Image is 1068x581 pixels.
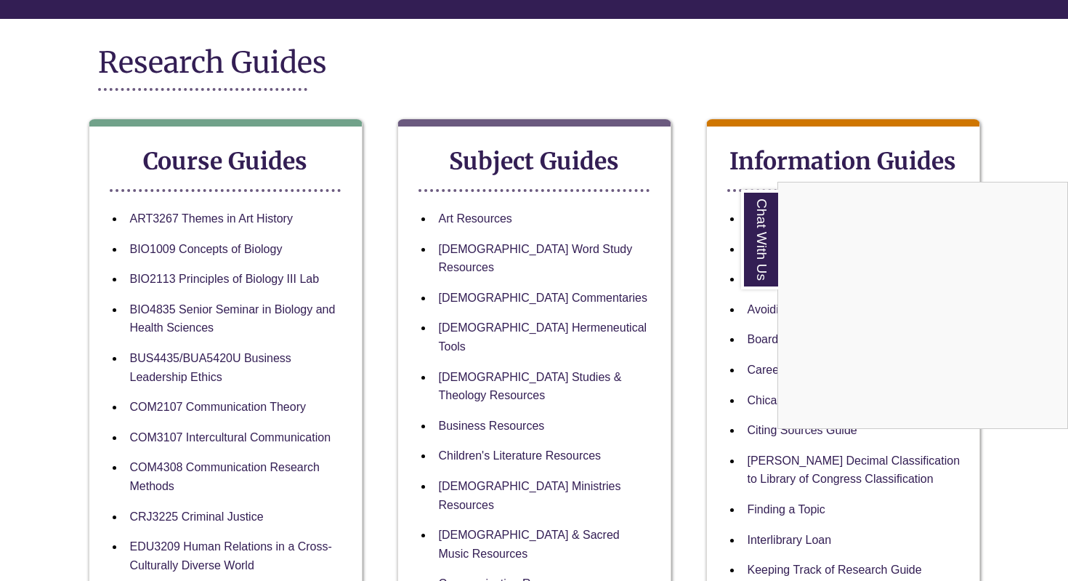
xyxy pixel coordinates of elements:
a: COM2107 Communication Theory [130,401,306,413]
a: Finding a Topic [748,503,825,516]
a: Children's Literature Resources [439,449,602,462]
a: COM4308 Communication Research Methods [130,461,320,492]
a: Art Resources [439,212,512,225]
a: Career Resources [748,364,842,376]
a: ART3267 Themes in Art History [130,212,293,225]
strong: Course Guides [143,147,307,176]
div: Chat With Us [777,182,1068,429]
a: BUS4435/BUA5420U Business Leadership Ethics [130,352,291,383]
a: CRJ3225 Criminal Justice [130,510,264,523]
a: BIO4835 Senior Seminar in Biology and Health Sciences [130,303,336,334]
a: [DEMOGRAPHIC_DATA] & Sacred Music Resources [439,529,620,560]
a: BIO2113 Principles of Biology III Lab [130,273,320,285]
a: [DEMOGRAPHIC_DATA] Ministries Resources [439,480,621,511]
span: Research Guides [98,44,327,81]
a: [DEMOGRAPHIC_DATA] Hermeneutical Tools [439,321,647,353]
a: Business Resources [439,420,545,432]
a: [PERSON_NAME] Decimal Classification to Library of Congress Classification [748,454,960,486]
a: Chicago Style Guide [748,394,854,406]
a: Interlibrary Loan [748,534,832,546]
a: [DEMOGRAPHIC_DATA] Word Study Resources [439,243,633,274]
a: [DEMOGRAPHIC_DATA] Studies & Theology Resources [439,371,622,402]
strong: Information Guides [729,147,956,176]
iframe: Chat Widget [778,183,1067,428]
a: EDU3209 Human Relations in a Cross-Culturally Diverse World [130,540,332,572]
a: Avoiding Plagiarism [748,303,849,316]
strong: Subject Guides [449,147,619,176]
a: COM3107 Intercultural Communication [130,431,331,444]
a: Board Games [748,333,820,345]
a: Citing Sources Guide [748,424,857,436]
a: Keeping Track of Research Guide [748,564,922,576]
a: BIO1009 Concepts of Biology [130,243,283,255]
a: [DEMOGRAPHIC_DATA] Commentaries [439,292,647,304]
a: Chat With Us [741,190,778,289]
